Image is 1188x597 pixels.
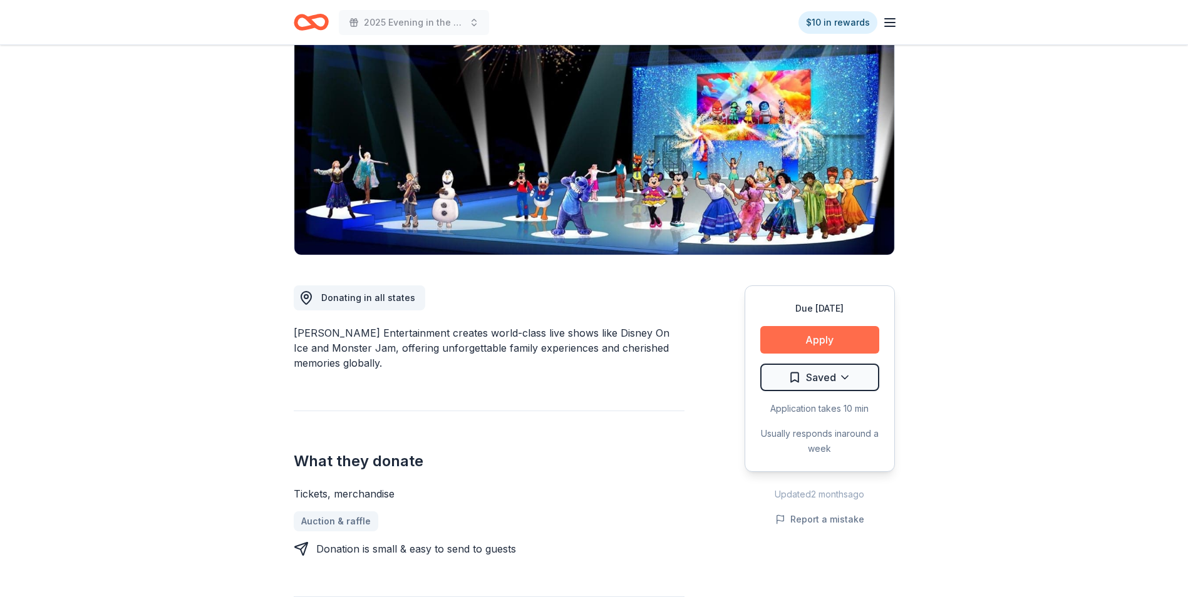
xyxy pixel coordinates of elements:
[760,364,879,391] button: Saved
[760,326,879,354] button: Apply
[775,512,864,527] button: Report a mistake
[798,11,877,34] a: $10 in rewards
[760,301,879,316] div: Due [DATE]
[316,541,516,556] div: Donation is small & easy to send to guests
[294,325,684,370] div: [PERSON_NAME] Entertainment creates world-class live shows like Disney On Ice and Monster Jam, of...
[294,8,329,37] a: Home
[294,451,684,471] h2: What they donate
[760,426,879,456] div: Usually responds in around a week
[294,511,378,531] a: Auction & raffle
[745,487,895,502] div: Updated 2 months ago
[760,401,879,416] div: Application takes 10 min
[294,16,894,255] img: Image for Feld Entertainment
[806,369,836,385] span: Saved
[294,486,684,501] div: Tickets, merchandise
[321,292,415,303] span: Donating in all states
[364,15,464,30] span: 2025 Evening in the [GEOGRAPHIC_DATA], "A Night of Spectacles"
[339,10,489,35] button: 2025 Evening in the [GEOGRAPHIC_DATA], "A Night of Spectacles"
